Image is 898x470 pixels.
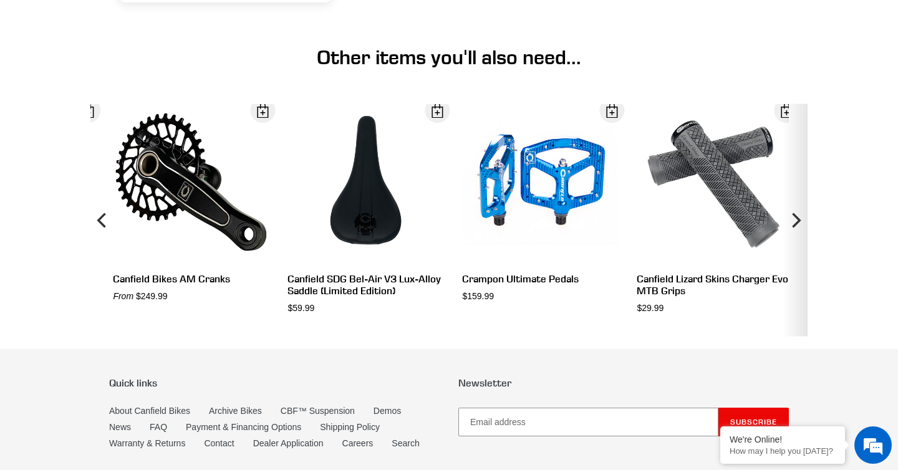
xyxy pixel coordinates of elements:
[109,377,440,389] p: Quick links
[205,6,234,36] div: Minimize live chat window
[392,438,419,448] a: Search
[281,406,355,416] a: CBF™ Suspension
[40,62,71,94] img: d_696896380_company_1647369064580_696896380
[342,438,374,448] a: Careers
[783,104,808,337] button: Next
[113,104,269,303] a: Canfield Bikes AM Cranks From $249.99 Open Dialog Canfield Bikes AM Cranks
[150,422,167,432] a: FAQ
[730,446,836,456] p: How may I help you today?
[186,422,301,432] a: Payment & Financing Options
[72,157,172,283] span: We're online!
[109,438,185,448] a: Warranty & Returns
[374,406,401,416] a: Demos
[84,70,228,86] div: Chat with us now
[109,46,789,69] h1: Other items you'll also need...
[253,438,324,448] a: Dealer Application
[14,69,32,87] div: Navigation go back
[730,417,777,426] span: Subscribe
[109,406,190,416] a: About Canfield Bikes
[730,434,836,444] div: We're Online!
[90,104,115,337] button: Previous
[204,438,234,448] a: Contact
[6,340,238,384] textarea: Type your message and hit 'Enter'
[320,422,380,432] a: Shipping Policy
[458,408,718,436] input: Email address
[458,377,789,389] p: Newsletter
[718,408,789,436] button: Subscribe
[109,422,131,432] a: News
[209,406,262,416] a: Archive Bikes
